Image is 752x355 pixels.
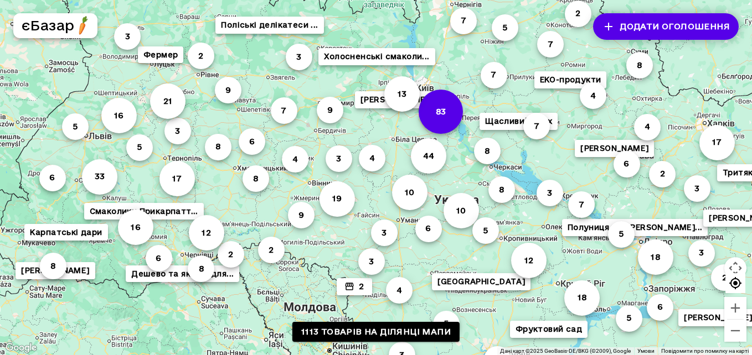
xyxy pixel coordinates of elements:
[510,321,588,338] button: Фруктовий сад
[724,320,746,342] button: Зменшити
[384,76,420,112] button: 13
[488,176,515,203] button: 8
[371,220,398,246] button: 3
[411,138,446,174] button: 44
[239,128,265,155] button: 6
[724,257,746,279] button: Налаштування камери на Картах
[271,97,297,124] button: 7
[450,8,477,34] button: 7
[444,193,479,228] button: 10
[205,134,231,160] button: 8
[159,161,195,196] button: 17
[114,23,141,50] button: 3
[84,203,204,220] button: Смаколики Прикарпатт...
[13,13,97,38] button: єБазарlogo
[637,348,655,354] a: Умови (відкривається в новій вкладці)
[500,348,631,354] span: Дані карт ©2025 GeoBasis-DE/BKG (©2009), Google
[638,239,673,275] button: 18
[317,97,343,123] button: 9
[282,146,308,173] button: 4
[22,17,74,34] h5: єБазар
[537,31,564,58] button: 7
[593,13,739,40] button: Додати оголошення
[580,82,606,109] button: 4
[258,237,285,263] button: 2
[684,175,710,202] button: 3
[711,264,738,291] button: 2
[534,71,607,88] button: ЕКО-продукти
[288,202,315,228] button: 9
[189,215,224,250] button: 12
[433,311,460,337] button: 5
[392,175,427,210] button: 10
[432,273,531,290] button: [GEOGRAPHIC_DATA]
[3,341,39,355] a: Відкрити цю область на Картах Google (відкриється нове вікно)
[608,221,635,248] button: 5
[480,113,558,130] button: Щасливий птах
[39,165,66,191] button: 6
[355,91,434,108] button: [PERSON_NAME]
[286,44,312,70] button: 3
[215,77,241,103] button: 9
[661,348,749,354] a: Повідомити про помилку на карті
[511,243,547,278] button: 12
[243,165,269,192] button: 8
[523,113,550,139] button: 7
[188,43,214,69] button: 2
[472,217,499,244] button: 5
[101,98,137,133] button: 16
[218,241,244,268] button: 2
[24,224,108,241] button: Карпатські дари
[562,219,708,236] button: Полуниця від [PERSON_NAME]...
[326,145,352,172] button: 3
[292,322,460,342] a: 1113 товарів на ділянці мапи
[724,297,746,319] button: Збільшити
[3,341,39,355] img: Google
[616,305,642,332] button: 5
[649,161,676,187] button: 2
[565,1,591,27] button: 2
[386,277,413,304] button: 4
[634,114,661,140] button: 4
[358,248,385,275] button: 3
[150,83,186,119] button: 21
[359,145,385,171] button: 4
[318,48,435,65] button: Холосненські смаколи...
[564,280,600,316] button: 18
[126,134,153,161] button: 5
[626,52,653,79] button: 8
[62,113,89,140] button: 5
[138,46,183,64] button: Фермер
[337,278,372,295] button: 2
[16,262,95,279] button: [PERSON_NAME]
[118,210,153,245] button: 16
[492,14,518,41] button: 5
[82,159,117,195] button: 33
[647,294,673,321] button: 6
[188,255,214,282] button: 8
[164,118,191,144] button: 3
[415,216,442,242] button: 6
[568,191,595,218] button: 7
[419,90,463,134] button: 83
[688,240,715,267] button: 3
[126,265,239,283] button: Дешево та якісно для...
[146,245,172,272] button: 6
[73,15,92,35] img: logo
[215,17,323,34] button: Поліські делікатеси ...
[614,151,640,177] button: 6
[40,253,66,279] button: 8
[320,181,355,217] button: 19
[699,125,735,160] button: 17
[537,180,563,206] button: 3
[481,62,507,88] button: 7
[575,140,654,157] button: [PERSON_NAME]
[474,138,501,164] button: 8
